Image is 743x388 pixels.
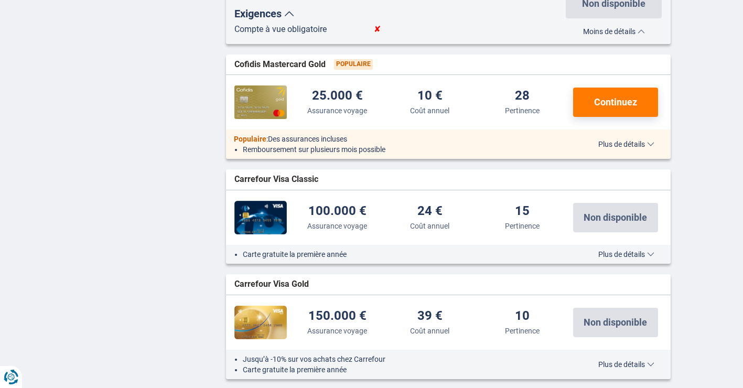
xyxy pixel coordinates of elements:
[515,204,530,219] div: 15
[226,134,575,144] div: :
[573,308,658,337] button: Non disponible
[417,89,443,103] div: 10 €
[573,203,658,232] button: Non disponible
[410,326,449,336] div: Coût annuel
[234,278,309,290] span: Carrefour Visa Gold
[598,141,654,148] span: Plus de détails
[234,24,358,36] td: Compte à vue obligatoire
[307,221,367,231] div: Assurance voyage
[243,354,566,364] li: Jusqu’à -10% sur vos achats chez Carrefour
[243,364,566,375] li: Carte gratuite la première année
[590,360,662,369] button: Plus de détails
[505,221,540,231] div: Pertinence
[598,361,654,368] span: Plus de détails
[334,59,373,70] span: Populaire
[358,24,404,36] td: ✘
[594,98,637,107] span: Continuez
[312,89,363,103] div: 25.000 €
[307,326,367,336] div: Assurance voyage
[410,105,449,116] div: Coût annuel
[417,309,443,324] div: 39 €
[234,201,287,234] img: Carrefour Finance
[598,251,654,258] span: Plus de détails
[584,213,647,222] span: Non disponible
[590,140,662,148] button: Plus de détails
[505,105,540,116] div: Pertinence
[234,174,318,186] span: Carrefour Visa Classic
[417,204,443,219] div: 24 €
[566,24,662,36] button: Moins de détails
[515,89,530,103] div: 28
[268,135,347,143] span: Des assurances incluses
[515,309,530,324] div: 10
[505,326,540,336] div: Pertinence
[584,318,647,327] span: Non disponible
[234,135,266,143] span: Populaire
[583,28,645,35] span: Moins de détails
[308,204,367,219] div: 100.000 €
[307,105,367,116] div: Assurance voyage
[308,309,367,324] div: 150.000 €
[234,59,326,71] span: Cofidis Mastercard Gold
[573,88,658,117] button: Continuez
[234,306,287,339] img: Carrefour Finance
[243,249,566,260] li: Carte gratuite la première année
[234,85,287,119] img: Cofidis
[590,250,662,258] button: Plus de détails
[410,221,449,231] div: Coût annuel
[234,6,557,21] div: Exigences
[243,144,566,155] li: Remboursement sur plusieurs mois possible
